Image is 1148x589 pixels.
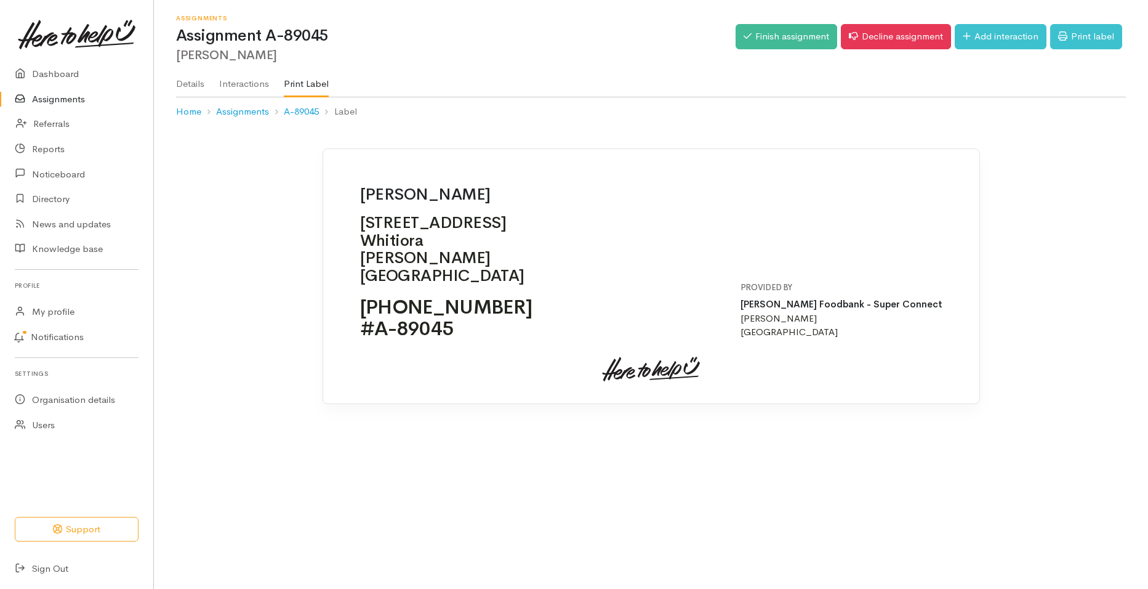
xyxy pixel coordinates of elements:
a: Add interaction [955,24,1046,49]
a: Finish assignment [736,24,837,49]
p: [PHONE_NUMBER] #A-89045 [360,296,532,339]
h1: [PERSON_NAME] [360,186,532,204]
h2: [PERSON_NAME] [176,49,736,62]
h6: Profile [15,277,138,294]
li: Label [319,105,356,119]
h6: Settings [15,365,138,382]
a: A-89045 [284,105,319,119]
p: [STREET_ADDRESS] Whitiora [PERSON_NAME] [GEOGRAPHIC_DATA] [360,214,532,285]
p: [PERSON_NAME] [GEOGRAPHIC_DATA] [741,298,942,339]
a: Assignments [216,105,269,119]
button: Support [15,517,138,542]
nav: breadcrumb [176,97,1126,126]
a: Details [176,62,204,97]
a: Print label [1050,24,1122,49]
h6: Assignments [176,15,736,22]
strong: [PERSON_NAME] Foodbank - Super Connect [741,298,942,310]
a: Print Label [284,62,329,98]
h1: Assignment A-89045 [176,27,736,45]
h5: Provided by [741,283,942,292]
img: heretohelpu.svg [602,357,700,381]
a: Interactions [219,62,269,97]
a: Decline assignment [841,24,951,49]
a: Home [176,105,201,119]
